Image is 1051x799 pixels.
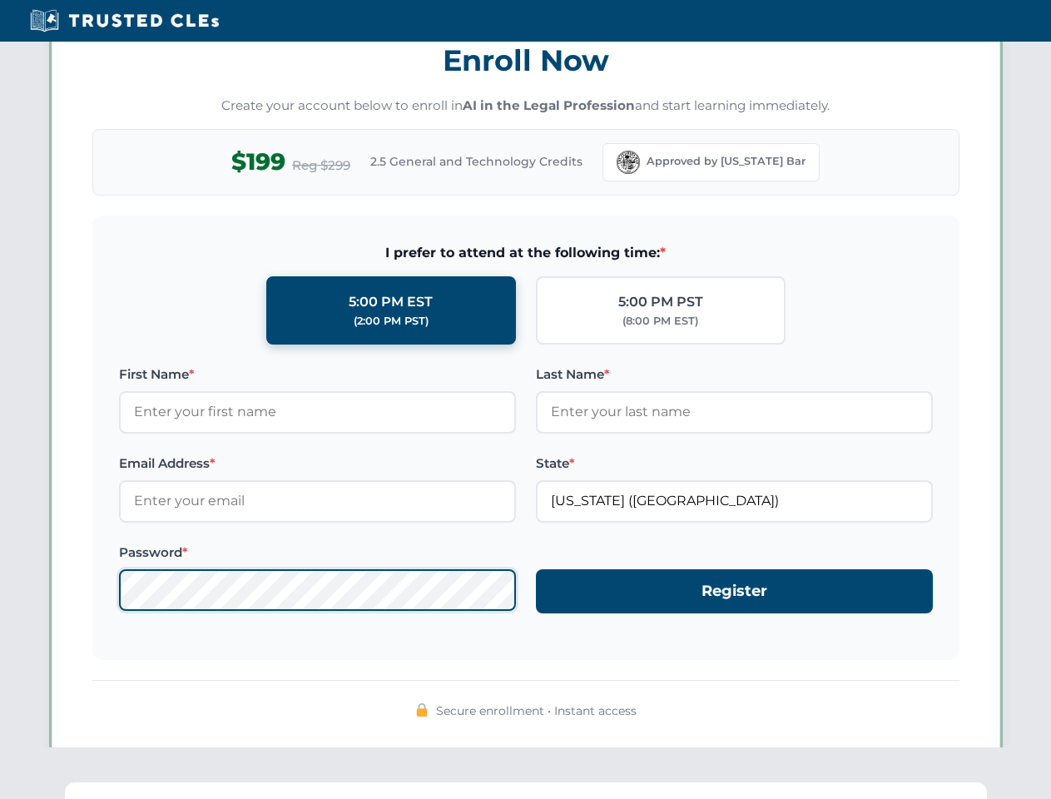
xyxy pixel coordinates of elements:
[536,480,933,522] input: Florida (FL)
[617,151,640,174] img: Florida Bar
[349,291,433,313] div: 5:00 PM EST
[436,702,637,720] span: Secure enrollment • Instant access
[622,313,698,330] div: (8:00 PM EST)
[119,454,516,474] label: Email Address
[119,365,516,385] label: First Name
[647,153,806,170] span: Approved by [US_STATE] Bar
[415,703,429,717] img: 🔒
[536,365,933,385] label: Last Name
[119,391,516,433] input: Enter your first name
[370,152,583,171] span: 2.5 General and Technology Credits
[119,543,516,563] label: Password
[536,391,933,433] input: Enter your last name
[25,8,224,33] img: Trusted CLEs
[92,34,959,87] h3: Enroll Now
[92,97,959,116] p: Create your account below to enroll in and start learning immediately.
[536,569,933,613] button: Register
[536,454,933,474] label: State
[119,242,933,264] span: I prefer to attend at the following time:
[292,156,350,176] span: Reg $299
[463,97,635,113] strong: AI in the Legal Profession
[618,291,703,313] div: 5:00 PM PST
[119,480,516,522] input: Enter your email
[354,313,429,330] div: (2:00 PM PST)
[231,143,285,181] span: $199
